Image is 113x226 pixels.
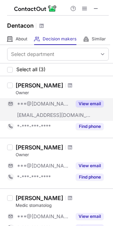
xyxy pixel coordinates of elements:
[14,4,57,13] img: ContactOut v5.3.10
[17,163,71,169] span: ***@[DOMAIN_NAME]
[16,144,63,151] div: [PERSON_NAME]
[76,123,104,130] button: Reveal Button
[76,100,104,107] button: Reveal Button
[7,21,34,30] h1: Dentacon
[16,90,109,96] div: Owner
[16,82,63,89] div: [PERSON_NAME]
[17,213,71,220] span: ***@[DOMAIN_NAME]
[11,51,54,58] div: Select department
[76,162,104,169] button: Reveal Button
[43,36,76,42] span: Decision makers
[76,174,104,181] button: Reveal Button
[17,112,91,118] span: [EMAIL_ADDRESS][DOMAIN_NAME]
[16,152,109,158] div: Owner
[16,36,27,42] span: About
[17,101,71,107] span: ***@[DOMAIN_NAME]
[92,36,106,42] span: Similar
[16,202,109,209] div: Medic stomatolog
[16,67,45,72] span: Select all (3)
[76,213,104,220] button: Reveal Button
[16,194,63,202] div: [PERSON_NAME]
